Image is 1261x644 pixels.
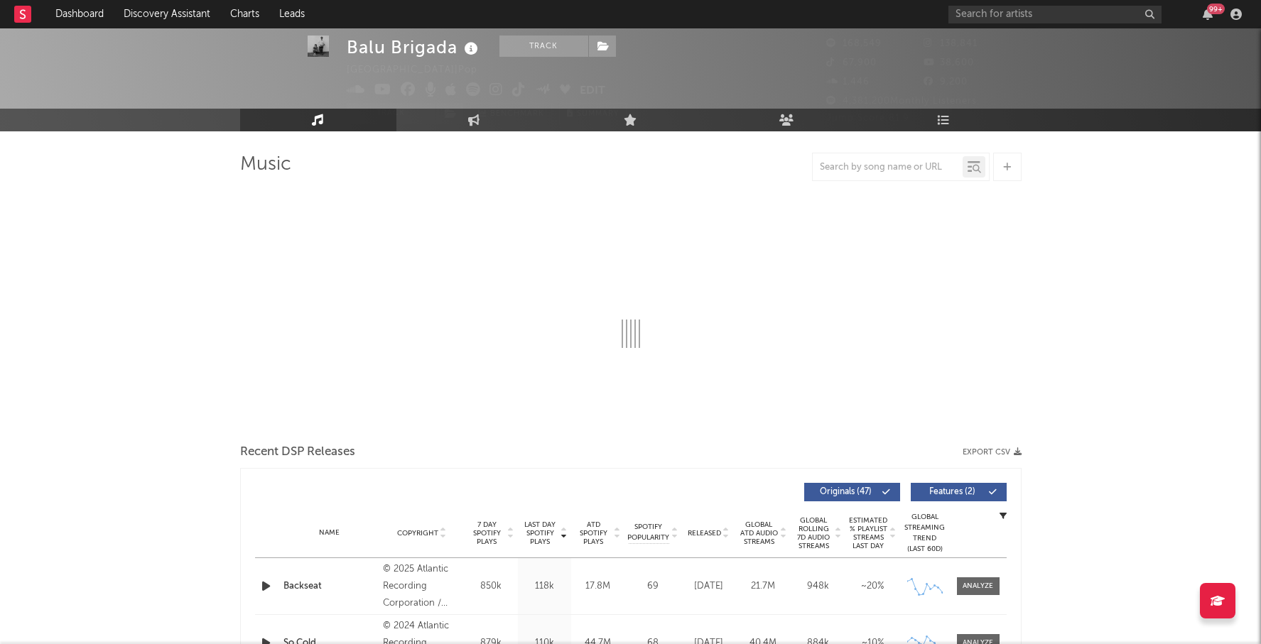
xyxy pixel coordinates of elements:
div: Balu Brigada [347,36,482,59]
button: Export CSV [963,448,1022,457]
a: Benchmark [470,103,552,124]
span: 38,600 [924,58,974,67]
div: Name [283,528,377,538]
span: Originals ( 47 ) [813,488,879,496]
span: Copyright [397,529,438,537]
span: 4,381,200 Monthly Listeners [826,97,977,106]
button: Track [499,36,588,57]
span: Benchmark [490,106,544,123]
button: Track [347,103,435,124]
div: 850k [468,579,514,594]
span: Global Rolling 7D Audio Streams [794,516,833,550]
span: Recent DSP Releases [240,444,355,461]
span: Features ( 2 ) [920,488,985,496]
span: Estimated % Playlist Streams Last Day [849,516,888,550]
div: Global Streaming Trend (Last 60D) [904,512,946,555]
div: © 2025 Atlantic Recording Corporation / Warner Music Australia Pty Limited [383,561,460,612]
span: Last Day Spotify Plays [521,520,559,546]
span: 1,446 [826,77,870,87]
input: Search by song name or URL [813,162,963,173]
span: Spotify Popularity [627,522,669,543]
div: 948k [794,579,842,594]
input: Search for artists [948,6,1162,23]
span: 7 Day Spotify Plays [468,520,506,546]
a: Backseat [283,579,377,594]
div: [DATE] [685,579,732,594]
div: ~ 20 % [849,579,897,594]
div: 99 + [1207,4,1225,14]
span: ATD Spotify Plays [575,520,612,546]
div: 17.8M [575,579,621,594]
button: Edit [580,82,605,100]
span: Released [688,529,721,537]
span: 67,900 [826,58,877,67]
button: Features(2) [911,483,1007,501]
span: 9,200 [924,77,968,87]
div: 21.7M [740,579,787,594]
button: 99+ [1203,9,1213,20]
span: 168,549 [826,39,882,48]
button: Summary [559,103,627,124]
span: 138,841 [924,39,978,48]
div: 118k [521,579,568,594]
div: 69 [628,579,678,594]
button: Originals(47) [804,483,900,501]
span: Global ATD Audio Streams [740,520,779,546]
div: [GEOGRAPHIC_DATA] | Pop [347,62,494,79]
